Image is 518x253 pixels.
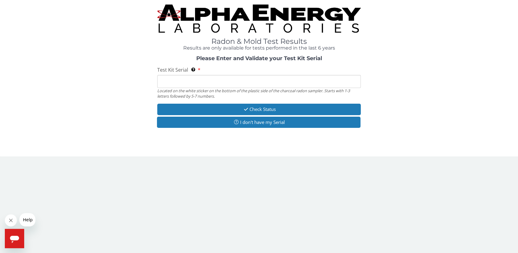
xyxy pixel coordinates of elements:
strong: Please Enter and Validate your Test Kit Serial [196,55,322,62]
button: Check Status [157,104,361,115]
span: Test Kit Serial [157,66,188,73]
img: TightCrop.jpg [157,5,361,33]
h1: Radon & Mold Test Results [157,37,361,45]
div: Located on the white sticker on the bottom of the plastic side of the charcoal radon sampler. Sta... [157,88,361,99]
iframe: Message from company [19,213,35,226]
button: I don't have my Serial [157,117,360,128]
iframe: Button to launch messaging window [5,229,24,248]
iframe: Close message [5,214,17,226]
h4: Results are only available for tests performed in the last 6 years [157,45,361,51]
